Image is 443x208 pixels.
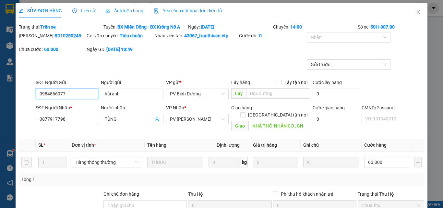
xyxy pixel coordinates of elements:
[272,23,357,31] div: Chuyến:
[40,24,56,30] b: Trên xe
[147,142,166,148] span: Tên hàng
[76,157,138,167] span: Hàng thông thường
[166,105,184,110] span: VP Nhận
[147,157,203,167] input: VD: Bàn, Ghế
[362,104,424,111] div: CMND/Passport
[19,32,85,39] div: [PERSON_NAME]:
[246,88,310,99] input: Dọc đường
[170,89,225,99] span: PV Bình Dương
[241,157,248,167] span: kg
[36,104,98,111] div: SĐT Người Nhận
[72,8,95,13] span: Lịch sử
[253,157,298,167] input: 0
[154,32,238,39] div: Nhân viên tạo:
[44,47,58,52] b: 60.000
[370,24,395,30] b: 50H-807.80
[201,24,214,30] b: [DATE]
[21,157,32,167] button: delete
[154,116,160,122] span: user-add
[290,24,302,30] b: 14:00
[301,139,362,152] th: Ghi chú
[313,105,345,110] label: Cước giao hàng
[259,33,262,38] b: 0
[416,9,421,15] span: close
[313,80,342,85] label: Cước lấy hàng
[313,114,359,124] input: Cước giao hàng
[166,79,229,86] div: VP gửi
[36,79,98,86] div: SĐT Người Gửi
[101,79,163,86] div: Người gửi
[357,23,425,31] div: Số xe:
[239,32,305,39] div: Cước rồi :
[231,88,246,99] span: Lấy
[103,23,187,31] div: Tuyến:
[184,33,228,38] b: 43067_tranthisen.vtp
[303,157,359,167] input: Ghi Chú
[38,142,43,148] span: SL
[187,23,272,31] div: Ngày:
[217,142,240,148] span: Định lượng
[19,46,85,53] div: Chưa cước :
[282,79,310,86] span: Lấy tận nơi
[253,142,277,148] span: Giá trị hàng
[311,60,386,69] span: Gửi trước
[364,142,387,148] span: Cước hàng
[409,3,427,21] button: Close
[154,8,159,14] img: icon
[248,121,310,131] input: Dọc đường
[72,142,96,148] span: Đơn vị tính
[414,157,422,167] button: plus
[106,47,133,52] b: [DATE] 10:49
[87,46,153,53] div: Ngày GD:
[103,191,139,197] label: Ghi chú đơn hàng
[87,32,153,39] div: Gói vận chuyển:
[188,191,203,197] span: Thu Hộ
[19,8,23,13] span: edit
[21,176,172,183] div: Tổng: 1
[245,111,310,118] span: [GEOGRAPHIC_DATA] tận nơi
[231,80,250,85] span: Lấy hàng
[117,24,180,30] b: BX Miền Đông - BX Krông Nô A
[170,114,225,124] span: PV Gia Nghĩa
[358,190,424,198] div: Trạng thái Thu Hộ
[18,23,103,31] div: Trạng thái:
[313,89,359,99] input: Cước lấy hàng
[231,121,248,131] span: Giao
[106,8,143,13] span: Ảnh kiện hàng
[231,105,252,110] span: Giao hàng
[278,190,336,198] span: Phí thu hộ khách nhận trả
[154,8,222,13] span: Yêu cầu xuất hóa đơn điện tử
[72,8,77,13] span: clock-circle
[19,8,62,13] span: SỬA ĐƠN HÀNG
[101,104,163,111] div: Người nhận
[120,33,143,38] b: Tiêu chuẩn
[106,8,110,13] span: picture
[54,33,81,38] b: BD10250245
